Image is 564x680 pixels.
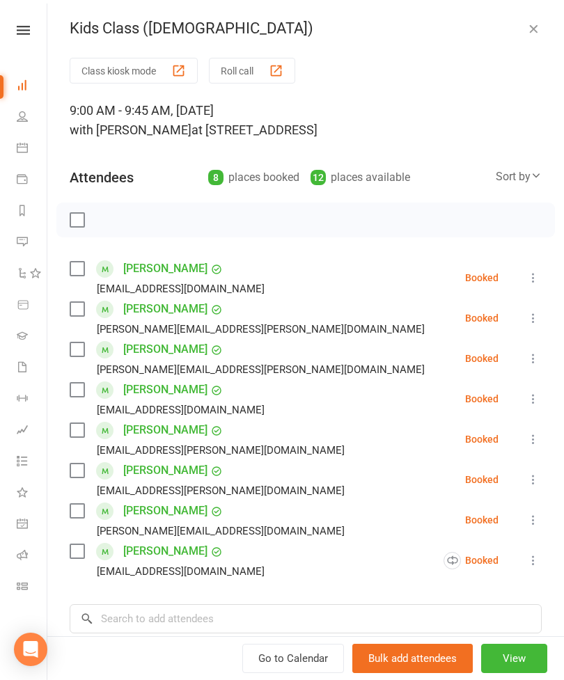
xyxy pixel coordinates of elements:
a: Payments [17,165,48,196]
a: What's New [17,478,48,509]
div: [EMAIL_ADDRESS][DOMAIN_NAME] [97,562,265,580]
div: 12 [311,170,326,185]
button: Class kiosk mode [70,58,198,84]
div: [EMAIL_ADDRESS][DOMAIN_NAME] [97,401,265,419]
div: Kids Class ([DEMOGRAPHIC_DATA]) [47,19,564,38]
a: Dashboard [17,71,48,102]
a: Assessments [17,416,48,447]
div: Sort by [496,168,542,186]
div: Attendees [70,168,134,187]
div: Open Intercom Messenger [14,633,47,666]
div: [EMAIL_ADDRESS][PERSON_NAME][DOMAIN_NAME] [97,482,345,500]
a: People [17,102,48,134]
span: with [PERSON_NAME] [70,122,191,137]
input: Search to add attendees [70,604,542,633]
div: [PERSON_NAME][EMAIL_ADDRESS][PERSON_NAME][DOMAIN_NAME] [97,361,425,379]
button: Bulk add attendees [352,644,473,673]
a: [PERSON_NAME] [123,419,207,441]
div: places available [311,168,410,187]
a: Go to Calendar [242,644,344,673]
a: [PERSON_NAME] [123,338,207,361]
a: Calendar [17,134,48,165]
span: at [STREET_ADDRESS] [191,122,318,137]
a: [PERSON_NAME] [123,298,207,320]
div: Booked [465,515,499,525]
button: View [481,644,547,673]
div: Booked [465,354,499,363]
div: 8 [208,170,224,185]
div: Booked [465,434,499,444]
div: Booked [465,313,499,323]
div: [PERSON_NAME][EMAIL_ADDRESS][DOMAIN_NAME] [97,522,345,540]
a: Class kiosk mode [17,572,48,603]
a: [PERSON_NAME] [123,379,207,401]
div: 9:00 AM - 9:45 AM, [DATE] [70,101,542,140]
div: Booked [465,475,499,484]
div: [PERSON_NAME][EMAIL_ADDRESS][PERSON_NAME][DOMAIN_NAME] [97,320,425,338]
a: Product Sales [17,290,48,322]
a: [PERSON_NAME] [123,258,207,280]
div: Booked [465,273,499,283]
div: places booked [208,168,299,187]
button: Roll call [209,58,295,84]
div: [EMAIL_ADDRESS][PERSON_NAME][DOMAIN_NAME] [97,441,345,459]
a: [PERSON_NAME] [123,540,207,562]
a: Roll call kiosk mode [17,541,48,572]
div: Booked [465,394,499,404]
a: General attendance kiosk mode [17,509,48,541]
a: Reports [17,196,48,228]
div: [EMAIL_ADDRESS][DOMAIN_NAME] [97,280,265,298]
a: [PERSON_NAME] [123,500,207,522]
div: Booked [444,552,499,569]
a: [PERSON_NAME] [123,459,207,482]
